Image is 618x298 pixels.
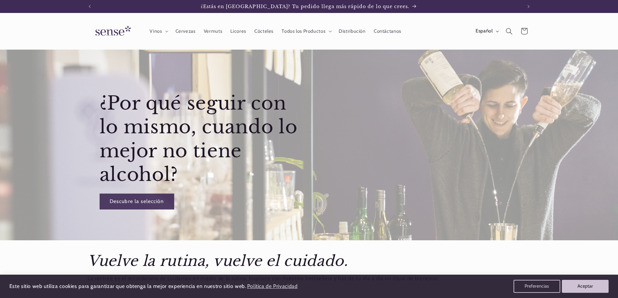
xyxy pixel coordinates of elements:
button: Español [471,25,502,38]
span: Cócteles [254,28,273,34]
span: Contáctanos [374,28,401,34]
span: Todos los Productos [282,28,325,34]
a: Descubre la selección [100,194,174,209]
p: La rentrée es el recordatorio de cuidarnos en medio de la rutina. Inspírate con nuestros bestsell... [88,274,530,283]
span: ¿Estás en [GEOGRAPHIC_DATA]? Tu pedido llega más rápido de lo que crees. [201,4,410,9]
span: Español [476,28,492,35]
span: Cervezas [176,28,196,34]
button: Aceptar [562,280,609,293]
a: Licores [226,24,250,38]
span: Este sitio web utiliza cookies para garantizar que obtenga la mejor experiencia en nuestro sitio ... [9,283,246,289]
a: Cócteles [250,24,277,38]
em: Vuelve la rutina, vuelve el cuidado. [88,252,348,270]
summary: Todos los Productos [278,24,335,38]
span: Vinos [150,28,162,34]
span: Vermuts [204,28,222,34]
span: Licores [230,28,246,34]
a: Cervezas [171,24,200,38]
summary: Vinos [146,24,171,38]
a: Contáctanos [370,24,405,38]
img: Sense [88,22,136,41]
summary: Búsqueda [502,24,517,39]
a: Política de Privacidad (opens in a new tab) [246,281,298,292]
button: Preferencias [514,280,560,293]
h2: ¿Por qué seguir con lo mismo, cuando lo mejor no tiene alcohol? [100,91,308,187]
a: Sense [85,19,139,43]
a: Vermuts [200,24,226,38]
span: Distribución [339,28,366,34]
a: Distribución [335,24,370,38]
